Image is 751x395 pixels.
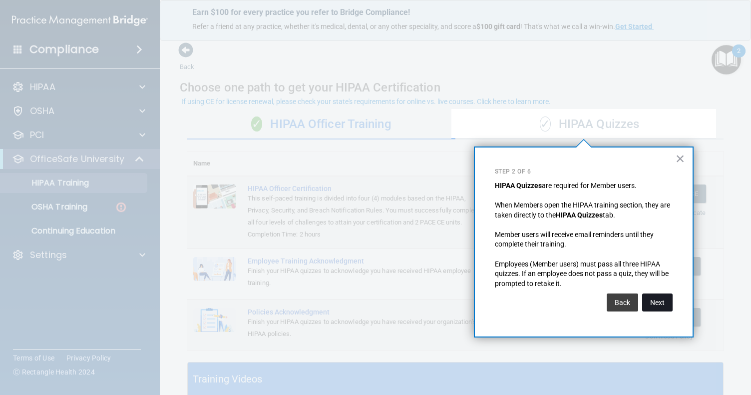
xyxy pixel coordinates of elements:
span: When Members open the HIPAA training section, they are taken directly to the [495,201,672,219]
div: HIPAA Quizzes [455,109,724,139]
button: Next [642,293,673,311]
span: tab. [603,211,615,219]
p: Step 2 of 6 [495,167,673,176]
p: Member users will receive email reminders until they complete their training. [495,230,673,249]
strong: HIPAA Quizzes [495,181,542,189]
button: Back [607,293,638,311]
button: Close [676,150,685,166]
p: Employees (Member users) must pass all three HIPAA quizzes. If an employee does not pass a quiz, ... [495,259,673,289]
span: are required for Member users. [542,181,637,189]
span: ✓ [540,116,551,131]
strong: HIPAA Quizzes [556,211,603,219]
